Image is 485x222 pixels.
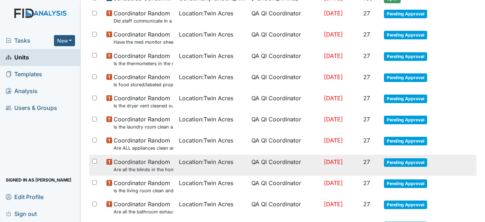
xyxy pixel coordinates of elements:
[114,9,173,24] span: Coordinator Random Did staff communicate in a positive demeanor with consumers?
[179,9,233,18] span: Location : Twin Acres
[324,137,343,144] span: [DATE]
[363,158,370,165] span: 27
[384,116,427,124] span: Pending Approval
[114,39,173,45] small: Have the med monitor sheets been filled out?
[6,191,44,202] span: Edit Profile
[384,31,427,39] span: Pending Approval
[114,166,173,173] small: Are all the blinds in the home operational and clean?
[114,124,173,130] small: Is the laundry room clean and in good repair?
[114,187,173,194] small: Is the living room clean and in good repair?
[114,179,173,194] span: Coordinator Random Is the living room clean and in good repair?
[384,10,427,18] span: Pending Approval
[363,137,370,144] span: 27
[114,158,173,173] span: Coordinator Random Are all the blinds in the home operational and clean?
[114,136,173,151] span: Coordinator Random Are ALL appliances clean and working properly?
[249,70,321,91] td: QA QI Coordinator
[384,52,427,61] span: Pending Approval
[114,81,173,88] small: Is food stored/labeled properly?
[363,116,370,123] span: 27
[249,27,321,48] td: QA QI Coordinator
[114,200,173,215] span: Coordinator Random Are all the bathroom exhaust fan covers clean and dust free?
[384,179,427,188] span: Pending Approval
[384,95,427,103] span: Pending Approval
[363,95,370,102] span: 27
[114,115,173,130] span: Coordinator Random Is the laundry room clean and in good repair?
[363,201,370,208] span: 27
[179,73,233,81] span: Location : Twin Acres
[324,179,343,187] span: [DATE]
[114,52,173,67] span: Coordinator Random Is the thermometers in the refrigerator reading between 34 degrees and 40 degr...
[114,94,173,109] span: Coordinator Random Is the dryer vent cleaned out?
[54,35,75,46] button: New
[6,36,54,45] a: Tasks
[363,179,370,187] span: 27
[6,52,29,63] span: Units
[179,115,233,124] span: Location : Twin Acres
[249,112,321,133] td: QA QI Coordinator
[324,52,343,59] span: [DATE]
[179,30,233,39] span: Location : Twin Acres
[114,18,173,24] small: Did staff communicate in a positive demeanor with consumers?
[384,73,427,82] span: Pending Approval
[114,145,173,151] small: Are ALL appliances clean and working properly?
[324,73,343,81] span: [DATE]
[6,174,71,185] span: Signed in as [PERSON_NAME]
[179,158,233,166] span: Location : Twin Acres
[384,158,427,167] span: Pending Approval
[249,155,321,176] td: QA QI Coordinator
[179,200,233,208] span: Location : Twin Acres
[114,102,173,109] small: Is the dryer vent cleaned out?
[324,10,343,17] span: [DATE]
[6,208,37,219] span: Sign out
[363,73,370,81] span: 27
[249,6,321,27] td: QA QI Coordinator
[179,94,233,102] span: Location : Twin Acres
[363,52,370,59] span: 27
[324,201,343,208] span: [DATE]
[249,176,321,197] td: QA QI Coordinator
[363,10,370,17] span: 27
[114,60,173,67] small: Is the thermometers in the refrigerator reading between 34 degrees and 40 degrees?
[179,179,233,187] span: Location : Twin Acres
[249,197,321,218] td: QA QI Coordinator
[249,91,321,112] td: QA QI Coordinator
[114,208,173,215] small: Are all the bathroom exhaust fan covers clean and dust free?
[6,102,57,114] span: Users & Groups
[6,86,37,97] span: Analysis
[6,69,42,80] span: Templates
[324,31,343,38] span: [DATE]
[249,49,321,70] td: QA QI Coordinator
[363,31,370,38] span: 27
[114,73,173,88] span: Coordinator Random Is food stored/labeled properly?
[179,136,233,145] span: Location : Twin Acres
[179,52,233,60] span: Location : Twin Acres
[324,158,343,165] span: [DATE]
[114,30,173,45] span: Coordinator Random Have the med monitor sheets been filled out?
[384,201,427,209] span: Pending Approval
[384,137,427,145] span: Pending Approval
[249,133,321,154] td: QA QI Coordinator
[324,116,343,123] span: [DATE]
[324,95,343,102] span: [DATE]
